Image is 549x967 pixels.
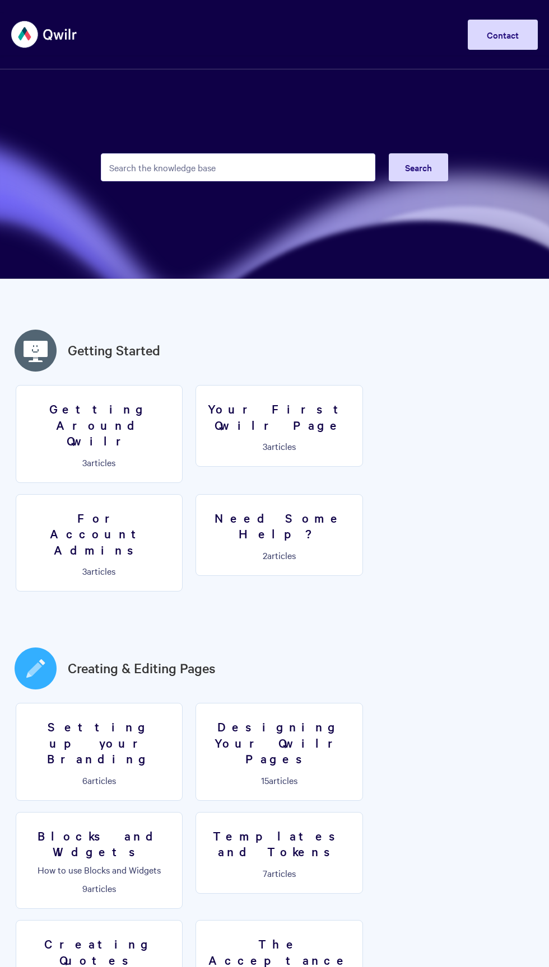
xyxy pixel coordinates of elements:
[196,812,363,894] a: Templates and Tokens 7articles
[196,494,363,576] a: Need Some Help? 2articles
[23,510,176,558] h3: For Account Admins
[101,153,375,181] input: Search the knowledge base
[82,456,87,468] span: 3
[16,703,183,801] a: Setting up your Branding 6articles
[203,828,356,860] h3: Templates and Tokens
[263,549,267,561] span: 2
[16,385,183,483] a: Getting Around Qwilr 3articles
[405,161,432,173] span: Search
[11,13,78,55] img: Qwilr Help Center
[23,883,176,893] p: articles
[203,550,356,560] p: articles
[23,865,176,875] p: How to use Blocks and Widgets
[203,719,356,767] h3: Designing Your Qwilr Pages
[68,340,160,360] a: Getting Started
[23,457,176,467] p: articles
[263,867,267,879] span: 7
[23,719,176,767] h3: Setting up your Branding
[196,703,363,801] a: Designing Your Qwilr Pages 15articles
[23,401,176,449] h3: Getting Around Qwilr
[23,828,176,860] h3: Blocks and Widgets
[82,774,87,786] span: 6
[203,441,356,451] p: articles
[82,565,87,577] span: 3
[23,566,176,576] p: articles
[389,153,448,181] button: Search
[23,775,176,785] p: articles
[16,494,183,592] a: For Account Admins 3articles
[203,868,356,878] p: articles
[203,775,356,785] p: articles
[468,20,538,50] a: Contact
[196,385,363,467] a: Your First Qwilr Page 3articles
[82,882,87,894] span: 9
[203,510,356,542] h3: Need Some Help?
[68,658,216,678] a: Creating & Editing Pages
[203,401,356,433] h3: Your First Qwilr Page
[261,774,269,786] span: 15
[16,812,183,909] a: Blocks and Widgets How to use Blocks and Widgets 9articles
[263,440,267,452] span: 3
